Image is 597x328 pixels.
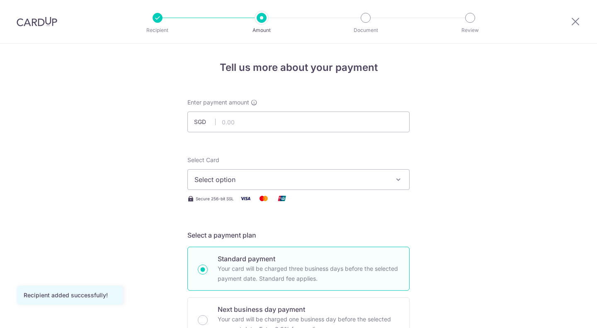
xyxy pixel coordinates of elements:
p: Review [439,26,501,34]
img: Mastercard [255,193,272,204]
p: Document [335,26,396,34]
span: Enter payment amount [187,98,249,107]
h4: Tell us more about your payment [187,60,410,75]
p: Standard payment [218,254,399,264]
iframe: Opens a widget where you can find more information [544,303,589,324]
p: Next business day payment [218,304,399,314]
img: Visa [237,193,254,204]
input: 0.00 [187,112,410,132]
p: Recipient [127,26,188,34]
img: CardUp [17,17,57,27]
div: Recipient added successfully! [24,291,116,299]
span: Select option [194,175,388,185]
button: Select option [187,169,410,190]
p: Amount [231,26,292,34]
span: Secure 256-bit SSL [196,195,234,202]
h5: Select a payment plan [187,230,410,240]
img: Union Pay [274,193,290,204]
span: translation missing: en.payables.payment_networks.credit_card.summary.labels.select_card [187,156,219,163]
span: SGD [194,118,216,126]
p: Your card will be charged three business days before the selected payment date. Standard fee appl... [218,264,399,284]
